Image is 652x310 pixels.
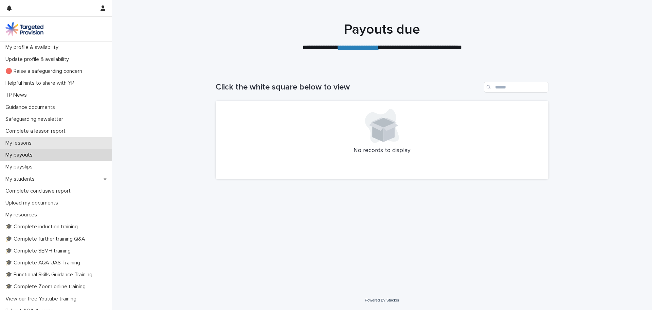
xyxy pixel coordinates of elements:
[5,22,43,36] img: M5nRWzHhSzIhMunXDL62
[3,272,98,278] p: 🎓 Functional Skills Guidance Training
[3,176,40,182] p: My students
[3,188,76,194] p: Complete conclusive report
[3,164,38,170] p: My payslips
[3,44,64,51] p: My profile & availability
[3,212,42,218] p: My resources
[216,21,548,38] h1: Payouts due
[3,140,37,146] p: My lessons
[3,200,64,206] p: Upload my documents
[3,236,91,242] p: 🎓 Complete further training Q&A
[3,116,69,123] p: Safeguarding newsletter
[3,283,91,290] p: 🎓 Complete Zoom online training
[3,224,83,230] p: 🎓 Complete induction training
[3,248,76,254] p: 🎓 Complete SEMH training
[484,82,548,93] input: Search
[224,147,540,154] p: No records to display
[3,152,38,158] p: My payouts
[365,298,399,302] a: Powered By Stacker
[3,296,82,302] p: View our free Youtube training
[3,260,86,266] p: 🎓 Complete AQA UAS Training
[3,104,60,111] p: Guidance documents
[216,82,481,92] h1: Click the white square below to view
[3,92,32,98] p: TP News
[3,80,80,86] p: Helpful hints to share with YP
[3,68,88,75] p: 🔴 Raise a safeguarding concern
[3,56,74,63] p: Update profile & availability
[3,128,71,134] p: Complete a lesson report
